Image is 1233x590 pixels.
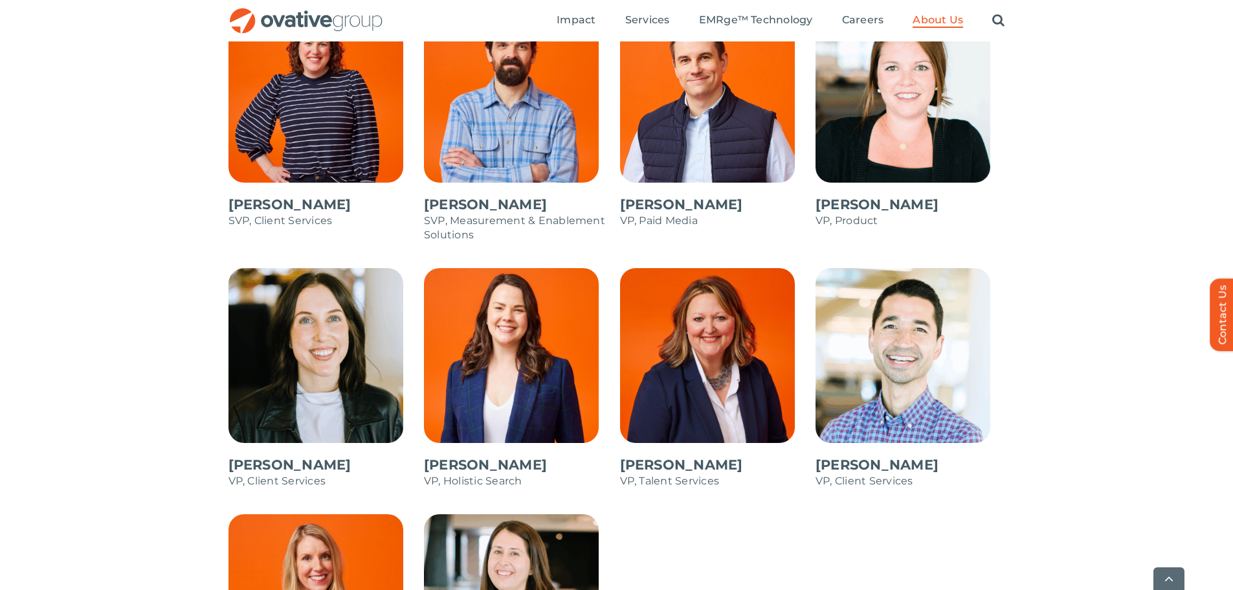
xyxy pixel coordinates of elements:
[842,14,884,28] a: Careers
[992,14,1005,28] a: Search
[699,14,813,27] span: EMRge™ Technology
[228,6,384,19] a: OG_Full_horizontal_RGB
[913,14,963,28] a: About Us
[557,14,595,28] a: Impact
[625,14,670,28] a: Services
[913,14,963,27] span: About Us
[557,14,595,27] span: Impact
[625,14,670,27] span: Services
[842,14,884,27] span: Careers
[699,14,813,28] a: EMRge™ Technology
